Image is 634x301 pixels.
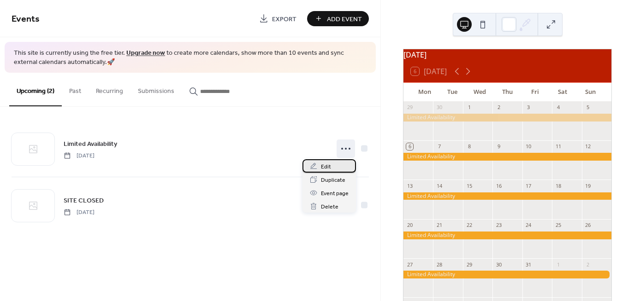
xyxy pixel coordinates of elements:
a: SITE CLOSED [64,195,104,206]
div: 31 [525,261,532,268]
div: 1 [555,261,562,268]
div: Tue [438,83,466,101]
div: 29 [466,261,473,268]
div: 29 [406,104,413,111]
div: Limited Availability [403,271,611,278]
button: Past [62,73,89,105]
div: 24 [525,222,532,229]
div: 26 [585,222,592,229]
div: 16 [495,182,502,189]
div: 4 [555,104,562,111]
a: Limited Availability [64,139,117,149]
div: 23 [495,222,502,229]
div: Limited Availability [403,153,611,161]
a: Export [252,11,303,26]
div: 9 [495,143,502,150]
span: Edit [321,162,331,172]
div: Wed [466,83,494,101]
div: Mon [411,83,438,101]
a: Upgrade now [126,47,165,59]
span: Add Event [327,14,362,24]
div: Thu [494,83,521,101]
div: Sun [576,83,604,101]
span: Event page [321,189,349,198]
div: Limited Availability [403,192,611,200]
button: Submissions [130,73,182,105]
div: 17 [525,182,532,189]
span: This site is currently using the free tier. to create more calendars, show more than 10 events an... [14,49,367,67]
span: [DATE] [64,151,95,160]
div: 11 [555,143,562,150]
div: 27 [406,261,413,268]
span: Delete [321,202,338,212]
div: 22 [466,222,473,229]
div: [DATE] [403,49,611,60]
span: Events [12,10,40,28]
div: 30 [495,261,502,268]
div: 25 [555,222,562,229]
div: 8 [466,143,473,150]
div: 3 [525,104,532,111]
div: 10 [525,143,532,150]
div: 7 [436,143,443,150]
div: 19 [585,182,592,189]
div: 15 [466,182,473,189]
div: Limited Availability [403,232,611,239]
div: Limited Availability [403,114,611,122]
div: 21 [436,222,443,229]
div: 14 [436,182,443,189]
span: Duplicate [321,175,345,185]
div: 28 [436,261,443,268]
div: 18 [555,182,562,189]
div: 1 [466,104,473,111]
button: Upcoming (2) [9,73,62,106]
div: Sat [549,83,576,101]
div: 2 [495,104,502,111]
span: [DATE] [64,208,95,216]
div: 20 [406,222,413,229]
div: Fri [521,83,549,101]
div: 5 [585,104,592,111]
div: 2 [585,261,592,268]
div: 30 [436,104,443,111]
span: Export [272,14,296,24]
button: Recurring [89,73,130,105]
div: 13 [406,182,413,189]
div: 6 [406,143,413,150]
span: SITE CLOSED [64,196,104,205]
button: Add Event [307,11,369,26]
div: 12 [585,143,592,150]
